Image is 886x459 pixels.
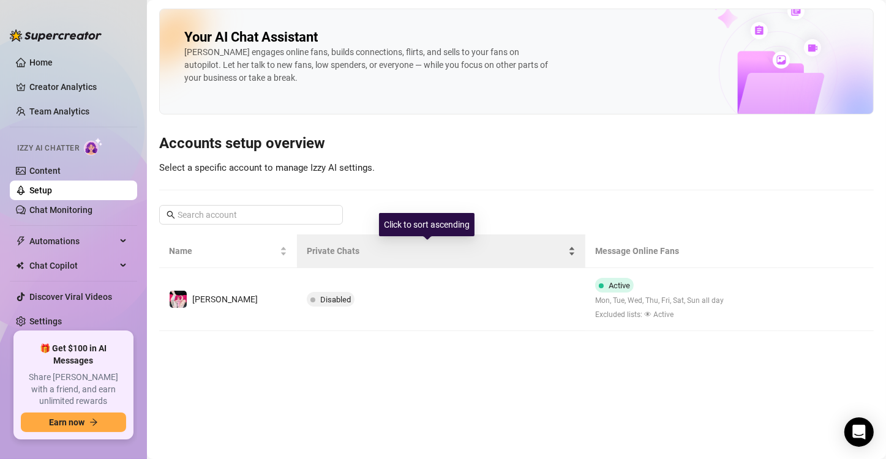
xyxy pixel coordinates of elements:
a: Content [29,166,61,176]
span: arrow-right [89,418,98,427]
div: [PERSON_NAME] engages online fans, builds connections, flirts, and sells to your fans on autopilo... [184,46,552,84]
button: Earn nowarrow-right [21,412,126,432]
span: Chat Copilot [29,256,116,275]
span: Share [PERSON_NAME] with a friend, and earn unlimited rewards [21,371,126,408]
a: Setup [29,185,52,195]
span: Select a specific account to manage Izzy AI settings. [159,162,375,173]
span: thunderbolt [16,236,26,246]
h3: Accounts setup overview [159,134,874,154]
th: Name [159,234,297,268]
span: Mon, Tue, Wed, Thu, Fri, Sat, Sun all day [595,295,724,307]
span: Name [169,244,277,258]
div: Click to sort ascending [379,213,475,236]
a: Creator Analytics [29,77,127,97]
span: [PERSON_NAME] [192,294,258,304]
img: AI Chatter [84,138,103,155]
a: Team Analytics [29,106,89,116]
span: Excluded lists: 👁 Active [595,309,724,321]
a: Home [29,58,53,67]
th: Private Chats [297,234,585,268]
h2: Your AI Chat Assistant [184,29,318,46]
span: search [167,211,175,219]
span: Izzy AI Chatter [17,143,79,154]
div: Open Intercom Messenger [844,417,874,447]
span: Automations [29,231,116,251]
th: Message Online Fans [585,234,778,268]
span: 🎁 Get $100 in AI Messages [21,343,126,367]
a: Discover Viral Videos [29,292,112,302]
span: Private Chats [307,244,566,258]
span: Active [609,281,630,290]
img: logo-BBDzfeDw.svg [10,29,102,42]
img: Britney [170,291,187,308]
input: Search account [178,208,326,222]
span: Disabled [320,295,351,304]
a: Settings [29,316,62,326]
span: Earn now [49,417,84,427]
a: Chat Monitoring [29,205,92,215]
img: Chat Copilot [16,261,24,270]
